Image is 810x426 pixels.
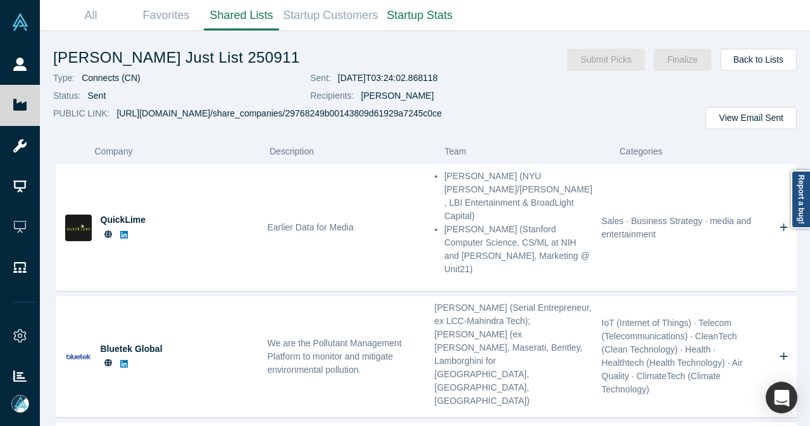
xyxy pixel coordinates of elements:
img: Alchemist Vault Logo [11,13,29,31]
p: Connects (CN) [53,72,310,85]
div: IoT (Internet of Things) · Telecom (Telecommunications) · CleanTech (Clean Technology) · Health ·... [597,297,764,417]
div: Sales · Business Strategy · media and entertainment [597,165,764,291]
p: [PERSON_NAME] [310,89,567,103]
img: Mia Scott's Account [11,395,29,413]
img: Bluetek Global [65,343,92,370]
button: Submit Picks [567,49,645,71]
div: QuickLime [101,213,259,227]
a: Favorites [128,1,204,30]
button: View Email Sent [706,107,797,129]
button: Bookmark [764,165,804,291]
div: Team [445,138,620,165]
a: All [53,1,128,30]
div: Categories [620,138,795,165]
button: Bookmark [764,297,804,417]
i: Status: [53,91,81,101]
p: [DATE]T03:24:02.868118 [310,72,567,85]
div: Description [270,138,445,165]
li: [PERSON_NAME] (NYU [PERSON_NAME]/[PERSON_NAME], LBI Entertainment & BroadLight Capital) [444,170,593,223]
i: PUBLIC LINK: [53,108,109,118]
div: Earlier Data for Media [263,165,430,291]
p: [URL][DOMAIN_NAME] /share_companies/ 29768249b00143809d61929a7245c0ce [53,107,567,120]
a: Shared Lists [204,1,279,30]
h1: [PERSON_NAME] Just List 250911 [53,49,567,67]
img: QuickLime [65,215,92,241]
a: Startup Stats [382,1,458,30]
a: Startup Customers [279,1,382,30]
button: Finalize [654,49,711,71]
i: Type: [53,73,75,83]
i: Sent: [310,73,331,83]
div: We are the Pollutant Management Platform to monitor and mitigate environmental pollution. [263,297,430,417]
div: Company [95,138,270,165]
p: Sent [53,89,310,103]
div: Bluetek Global [101,342,259,356]
p: [PERSON_NAME] (Serial Entrepreneur, ex LCC-Mahindra Tech); [PERSON_NAME] (ex [PERSON_NAME], Maser... [435,301,593,408]
a: Back to Lists [720,49,797,71]
li: [PERSON_NAME] (Stanford Computer Science, CS/ML at NIH and [PERSON_NAME], Marketing @ Unit21) [444,223,593,276]
i: Recipients: [310,91,354,101]
a: Report a bug! [791,170,810,229]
